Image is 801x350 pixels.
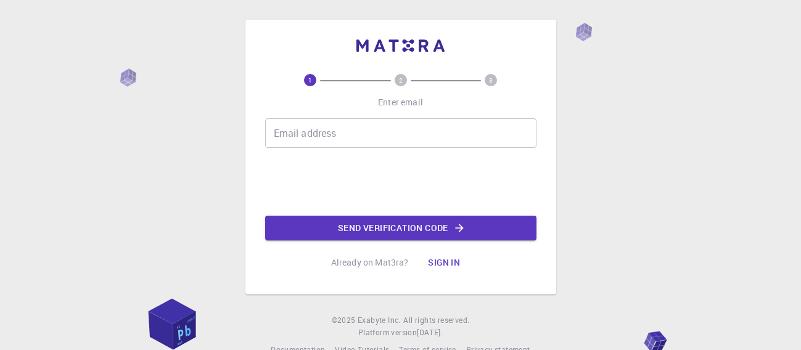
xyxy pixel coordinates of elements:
[265,216,536,240] button: Send verification code
[358,315,401,325] span: Exabyte Inc.
[358,314,401,327] a: Exabyte Inc.
[489,76,493,84] text: 3
[418,250,470,275] button: Sign in
[332,314,358,327] span: © 2025
[417,327,443,337] span: [DATE] .
[358,327,417,339] span: Platform version
[331,256,409,269] p: Already on Mat3ra?
[403,314,469,327] span: All rights reserved.
[417,327,443,339] a: [DATE].
[378,96,423,108] p: Enter email
[307,158,495,206] iframe: reCAPTCHA
[399,76,403,84] text: 2
[308,76,312,84] text: 1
